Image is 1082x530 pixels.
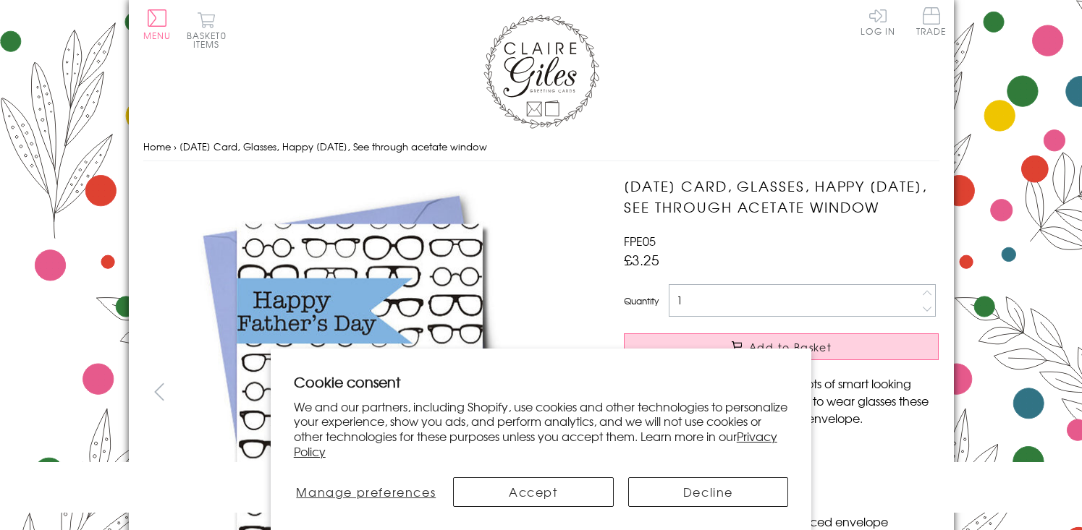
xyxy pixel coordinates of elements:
[624,249,659,270] span: £3.25
[143,29,172,42] span: Menu
[294,427,777,460] a: Privacy Policy
[143,9,172,40] button: Menu
[624,232,656,249] span: FPE05
[624,294,659,307] label: Quantity
[453,477,614,507] button: Accept
[193,29,227,51] span: 0 items
[187,12,227,48] button: Basket0 items
[624,333,939,360] button: Add to Basket
[749,340,832,354] span: Add to Basket
[294,399,789,459] p: We and our partners, including Shopify, use cookies and other technologies to personalize your ex...
[916,7,947,38] a: Trade
[179,140,487,153] span: [DATE] Card, Glasses, Happy [DATE], See through acetate window
[483,14,599,129] img: Claire Giles Greetings Cards
[174,140,177,153] span: ›
[628,477,789,507] button: Decline
[294,372,789,392] h2: Cookie consent
[143,140,171,153] a: Home
[296,483,436,500] span: Manage preferences
[624,176,939,218] h1: [DATE] Card, Glasses, Happy [DATE], See through acetate window
[861,7,895,35] a: Log In
[143,375,176,408] button: prev
[294,477,439,507] button: Manage preferences
[143,132,939,162] nav: breadcrumbs
[916,7,947,35] span: Trade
